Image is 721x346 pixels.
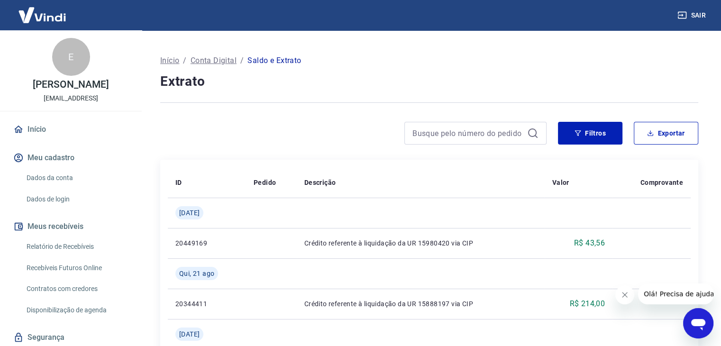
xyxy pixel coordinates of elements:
[179,329,200,339] span: [DATE]
[191,55,237,66] a: Conta Digital
[183,55,186,66] p: /
[179,269,214,278] span: Qui, 21 ago
[412,126,523,140] input: Busque pelo número do pedido
[304,299,537,309] p: Crédito referente à liquidação da UR 15888197 via CIP
[175,178,182,187] p: ID
[23,237,130,256] a: Relatório de Recebíveis
[175,238,238,248] p: 20449169
[179,208,200,218] span: [DATE]
[160,55,179,66] a: Início
[304,178,336,187] p: Descrição
[44,93,98,103] p: [EMAIL_ADDRESS]
[240,55,244,66] p: /
[570,298,605,310] p: R$ 214,00
[304,238,537,248] p: Crédito referente à liquidação da UR 15980420 via CIP
[574,237,605,249] p: R$ 43,56
[23,168,130,188] a: Dados da conta
[11,147,130,168] button: Meu cadastro
[23,258,130,278] a: Recebíveis Futuros Online
[615,285,634,304] iframe: Cerrar mensaje
[52,38,90,76] div: E
[638,283,713,304] iframe: Mensaje de la compañía
[23,190,130,209] a: Dados de login
[175,299,238,309] p: 20344411
[254,178,276,187] p: Pedido
[23,300,130,320] a: Disponibilização de agenda
[11,119,130,140] a: Início
[11,0,73,29] img: Vindi
[552,178,569,187] p: Valor
[23,279,130,299] a: Contratos com credores
[11,216,130,237] button: Meus recebíveis
[6,7,80,14] span: Olá! Precisa de ajuda?
[160,72,698,91] h4: Extrato
[640,178,683,187] p: Comprovante
[247,55,301,66] p: Saldo e Extrato
[634,122,698,145] button: Exportar
[683,308,713,338] iframe: Botón para iniciar la ventana de mensajería
[33,80,109,90] p: [PERSON_NAME]
[675,7,710,24] button: Sair
[558,122,622,145] button: Filtros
